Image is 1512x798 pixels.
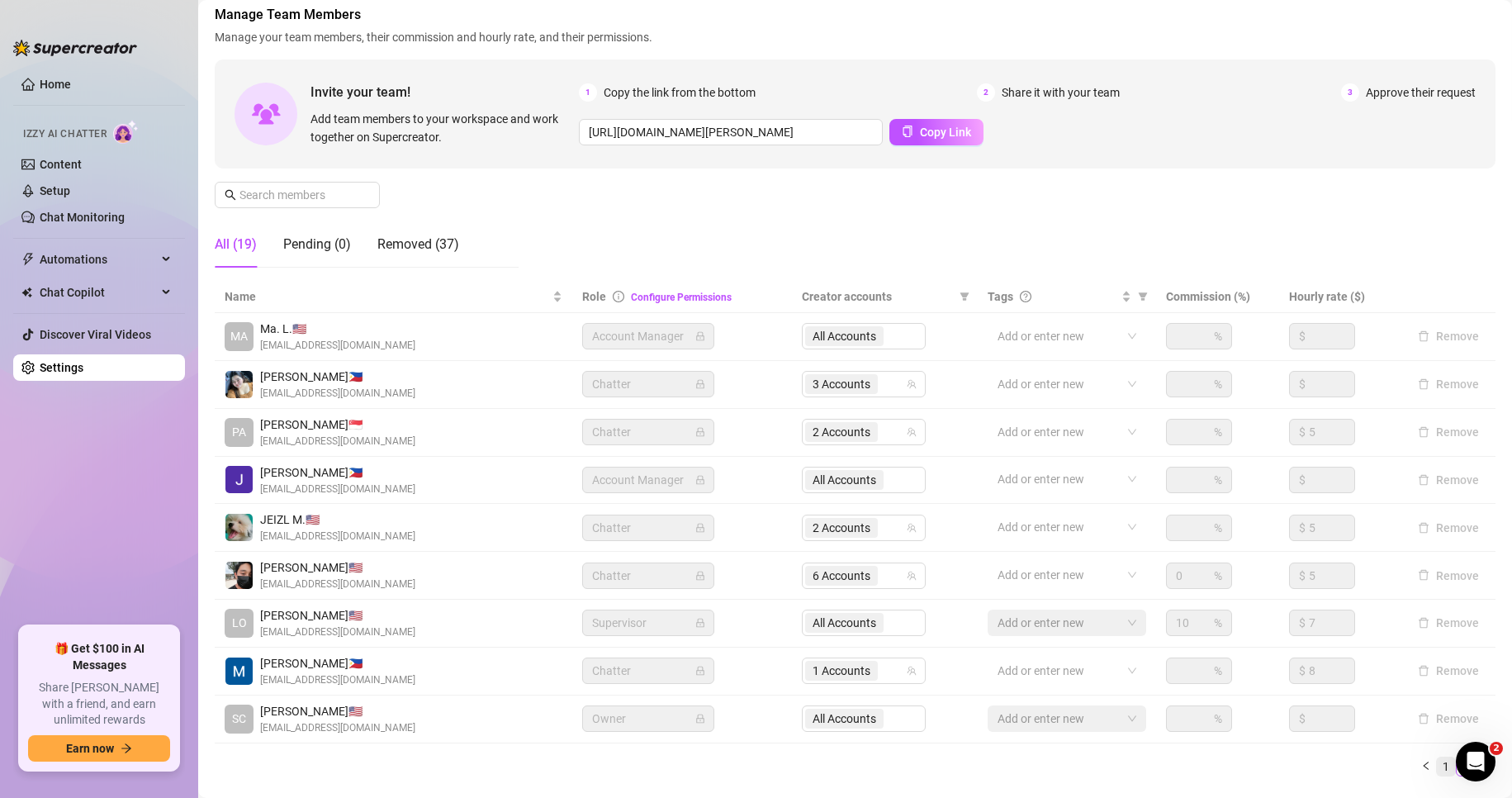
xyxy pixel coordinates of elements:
[977,83,995,102] span: 2
[1135,284,1151,309] span: filter
[1020,291,1031,302] span: question-circle
[813,662,870,680] span: 1 Accounts
[695,523,705,533] span: lock
[225,287,549,306] span: Name
[239,186,357,204] input: Search members
[907,427,917,437] span: team
[260,558,415,577] span: [PERSON_NAME] 🇺🇸
[613,291,624,302] span: info-circle
[1416,757,1436,777] li: Previous Page
[920,126,971,139] span: Copy Link
[260,320,415,338] span: Ma. L. 🇺🇸
[988,287,1013,306] span: Tags
[310,82,579,102] span: Invite your team!
[592,372,704,397] span: Chatter
[695,571,705,581] span: lock
[1411,422,1486,442] button: Remove
[1411,518,1486,538] button: Remove
[1279,281,1401,313] th: Hourly rate ($)
[889,119,984,145] button: Copy Link
[1411,326,1486,346] button: Remove
[1421,761,1431,771] span: left
[260,529,415,544] span: [EMAIL_ADDRESS][DOMAIN_NAME]
[802,287,953,306] span: Creator accounts
[260,482,415,497] span: [EMAIL_ADDRESS][DOMAIN_NAME]
[28,641,170,673] span: 🎁 Get $100 in AI Messages
[960,292,969,302] span: filter
[813,423,870,441] span: 2 Accounts
[225,514,253,541] img: JEIZL MALLARI
[230,327,248,345] span: MA
[695,475,705,485] span: lock
[232,423,246,441] span: PA
[813,567,870,585] span: 6 Accounts
[1411,661,1486,681] button: Remove
[260,386,415,401] span: [EMAIL_ADDRESS][DOMAIN_NAME]
[260,720,415,736] span: [EMAIL_ADDRESS][DOMAIN_NAME]
[631,292,732,303] a: Configure Permissions
[40,78,71,91] a: Home
[225,466,253,493] img: John Lhester
[260,434,415,449] span: [EMAIL_ADDRESS][DOMAIN_NAME]
[907,666,917,676] span: team
[260,338,415,354] span: [EMAIL_ADDRESS][DOMAIN_NAME]
[23,126,107,142] span: Izzy AI Chatter
[907,523,917,533] span: team
[1411,566,1486,586] button: Remove
[1437,758,1455,776] a: 1
[592,420,704,444] span: Chatter
[215,281,572,313] th: Name
[1411,709,1486,729] button: Remove
[805,566,878,586] span: 6 Accounts
[13,40,137,56] img: logo-BBDzfeDw.svg
[695,427,705,437] span: lock
[28,735,170,762] button: Earn nowarrow-right
[592,324,704,349] span: Account Manager
[592,658,704,683] span: Chatter
[1411,613,1486,633] button: Remove
[215,5,1495,25] span: Manage Team Members
[902,126,913,137] span: copy
[260,672,415,688] span: [EMAIL_ADDRESS][DOMAIN_NAME]
[604,83,756,102] span: Copy the link from the bottom
[592,610,704,635] span: Supervisor
[21,253,35,266] span: thunderbolt
[215,235,257,254] div: All (19)
[695,331,705,341] span: lock
[592,515,704,540] span: Chatter
[40,158,82,171] a: Content
[66,742,114,755] span: Earn now
[1490,742,1503,755] span: 2
[260,702,415,720] span: [PERSON_NAME] 🇺🇸
[121,743,132,754] span: arrow-right
[232,710,246,728] span: SC
[1156,281,1278,313] th: Commission (%)
[805,422,878,442] span: 2 Accounts
[225,371,253,398] img: Sheina Gorriceta
[283,235,351,254] div: Pending (0)
[1416,757,1436,777] button: left
[260,368,415,386] span: [PERSON_NAME] 🇵🇭
[1411,374,1486,394] button: Remove
[260,463,415,482] span: [PERSON_NAME] 🇵🇭
[956,284,973,309] span: filter
[592,468,704,492] span: Account Manager
[695,618,705,628] span: lock
[40,328,151,341] a: Discover Viral Videos
[260,416,415,434] span: [PERSON_NAME] 🇸🇬
[582,290,606,303] span: Role
[260,577,415,592] span: [EMAIL_ADDRESS][DOMAIN_NAME]
[1456,742,1495,781] iframe: Intercom live chat
[28,680,170,729] span: Share [PERSON_NAME] with a friend, and earn unlimited rewards
[310,110,572,146] span: Add team members to your workspace and work together on Supercreator.
[260,511,415,529] span: JEIZL M. 🇺🇸
[40,246,157,273] span: Automations
[21,287,32,298] img: Chat Copilot
[40,279,157,306] span: Chat Copilot
[40,211,125,224] a: Chat Monitoring
[232,614,247,632] span: LO
[1341,83,1359,102] span: 3
[579,83,597,102] span: 1
[592,563,704,588] span: Chatter
[805,374,878,394] span: 3 Accounts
